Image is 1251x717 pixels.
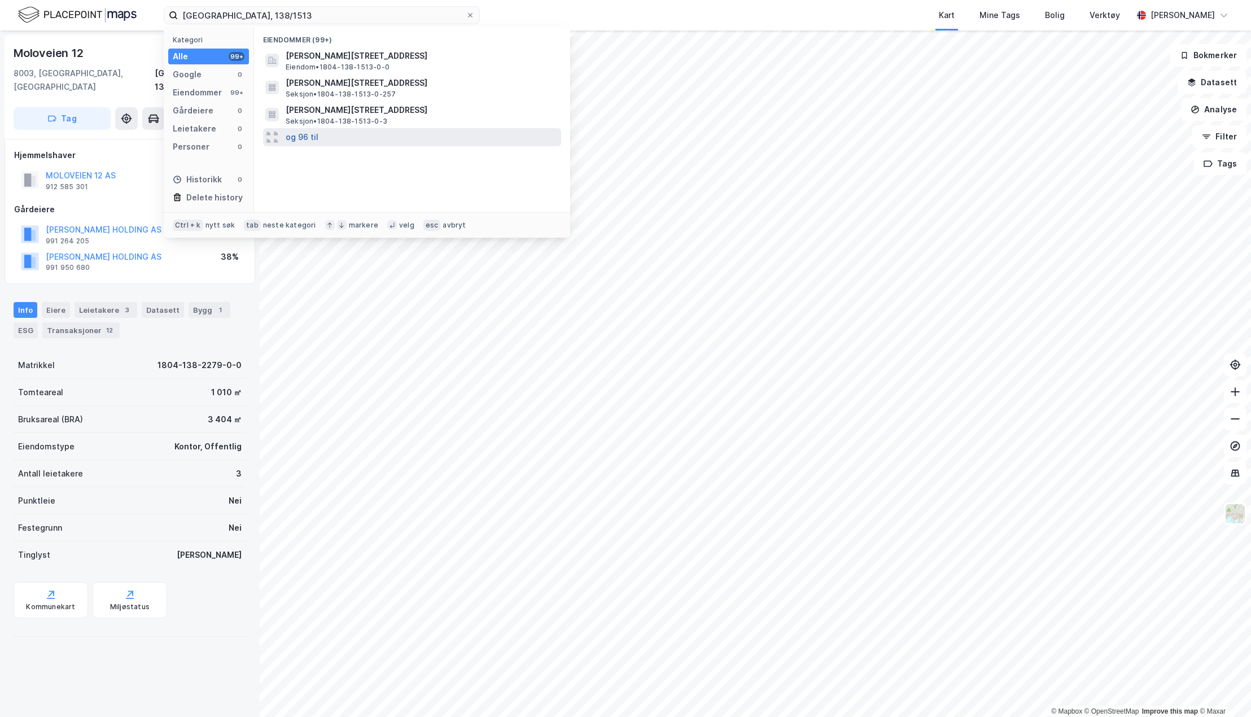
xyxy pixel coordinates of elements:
div: 991 950 680 [46,263,90,272]
div: Historikk [173,173,222,186]
div: 99+ [229,52,244,61]
div: Gårdeiere [173,104,213,117]
img: logo.f888ab2527a4732fd821a326f86c7f29.svg [18,5,137,25]
div: 99+ [229,88,244,97]
button: Analyse [1181,98,1246,121]
span: [PERSON_NAME][STREET_ADDRESS] [286,103,557,117]
div: 1 010 ㎡ [211,386,242,399]
span: Seksjon • 1804-138-1513-0-3 [286,117,387,126]
div: Eiendommer (99+) [254,27,570,47]
div: 3 [236,467,242,480]
div: Kontrollprogram for chat [1195,663,1251,717]
button: Bokmerker [1170,44,1246,67]
div: Eiere [42,302,70,318]
div: Google [173,68,202,81]
div: Datasett [142,302,184,318]
div: Nei [229,521,242,535]
div: nytt søk [205,221,235,230]
div: 0 [235,106,244,115]
div: Bygg [189,302,230,318]
div: Ctrl + k [173,220,203,231]
div: Delete history [186,191,243,204]
div: Matrikkel [18,358,55,372]
div: Hjemmelshaver [14,148,246,162]
a: Mapbox [1051,707,1082,715]
div: Eiendommer [173,86,222,99]
div: 1 [215,304,226,316]
iframe: Chat Widget [1195,663,1251,717]
div: ESG [14,322,38,338]
div: Nei [229,494,242,508]
div: Tinglyst [18,548,50,562]
div: 3 [121,304,133,316]
span: Eiendom • 1804-138-1513-0-0 [286,63,390,72]
div: Antall leietakere [18,467,83,480]
div: Kart [939,8,955,22]
div: 0 [235,175,244,184]
input: Søk på adresse, matrikkel, gårdeiere, leietakere eller personer [178,7,466,24]
div: 12 [104,325,115,336]
div: 0 [235,70,244,79]
div: 8003, [GEOGRAPHIC_DATA], [GEOGRAPHIC_DATA] [14,67,155,94]
button: Tags [1194,152,1246,175]
div: 0 [235,142,244,151]
div: Verktøy [1090,8,1120,22]
div: [GEOGRAPHIC_DATA], 138/2279 [155,67,246,94]
div: Mine Tags [979,8,1020,22]
div: Eiendomstype [18,440,75,453]
div: Kontor, Offentlig [174,440,242,453]
div: Bolig [1045,8,1065,22]
div: Bruksareal (BRA) [18,413,83,426]
div: Info [14,302,37,318]
div: Miljøstatus [110,602,150,611]
a: Improve this map [1142,707,1198,715]
img: Z [1224,503,1246,524]
div: Gårdeiere [14,203,246,216]
div: 912 585 301 [46,182,88,191]
div: Kategori [173,36,249,44]
div: 1804-138-2279-0-0 [158,358,242,372]
span: [PERSON_NAME][STREET_ADDRESS] [286,49,557,63]
div: tab [244,220,261,231]
div: 3 404 ㎡ [208,413,242,426]
div: Leietakere [75,302,137,318]
span: [PERSON_NAME][STREET_ADDRESS] [286,76,557,90]
button: Datasett [1178,71,1246,94]
div: Transaksjoner [42,322,120,338]
div: 991 264 205 [46,237,89,246]
div: Punktleie [18,494,55,508]
div: avbryt [443,221,466,230]
div: Leietakere [173,122,216,135]
button: og 96 til [286,130,318,144]
button: Filter [1192,125,1246,148]
div: 38% [221,250,239,264]
div: Personer [173,140,209,154]
div: esc [423,220,441,231]
div: markere [349,221,378,230]
div: 0 [235,124,244,133]
div: Tomteareal [18,386,63,399]
div: [PERSON_NAME] [1151,8,1215,22]
button: Tag [14,107,111,130]
div: velg [399,221,414,230]
span: Seksjon • 1804-138-1513-0-257 [286,90,396,99]
div: Kommunekart [26,602,75,611]
a: OpenStreetMap [1084,707,1139,715]
div: Moloveien 12 [14,44,86,62]
div: neste kategori [263,221,316,230]
div: Festegrunn [18,521,62,535]
div: Alle [173,50,188,63]
div: [PERSON_NAME] [177,548,242,562]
